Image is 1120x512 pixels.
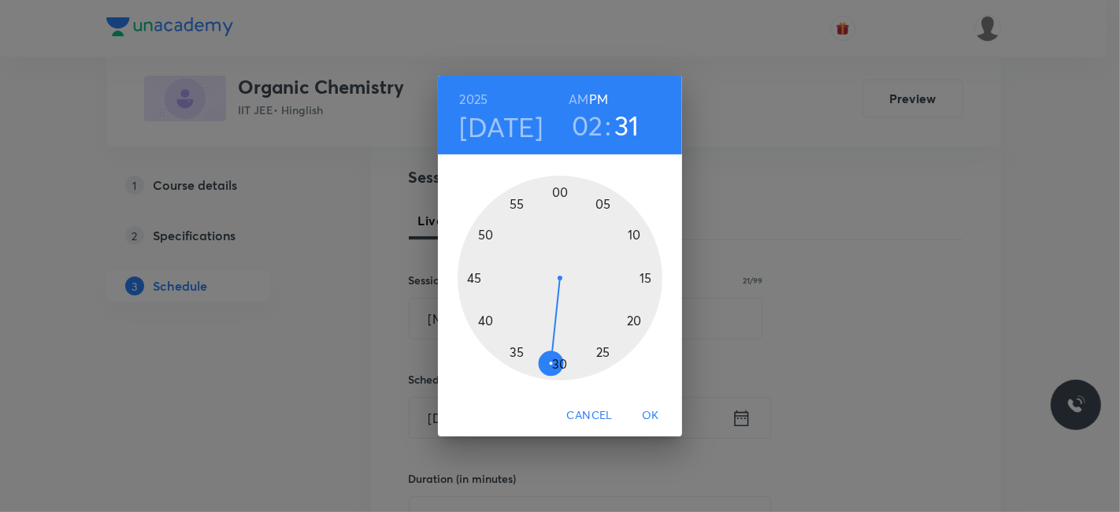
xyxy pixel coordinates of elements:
[460,88,488,110] button: 2025
[632,406,669,425] span: OK
[572,109,603,142] button: 02
[589,88,608,110] button: PM
[561,401,619,430] button: Cancel
[605,109,611,142] h3: :
[567,406,613,425] span: Cancel
[460,110,543,143] button: [DATE]
[625,401,676,430] button: OK
[569,88,588,110] button: AM
[614,109,640,142] button: 31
